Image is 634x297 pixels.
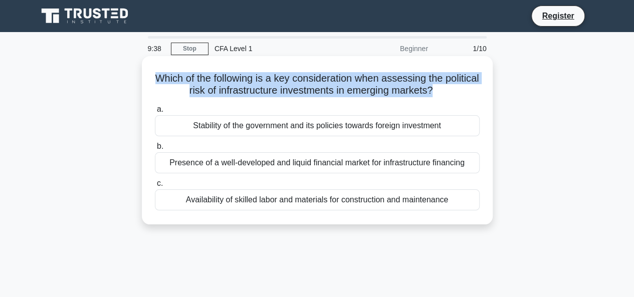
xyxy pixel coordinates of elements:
div: Availability of skilled labor and materials for construction and maintenance [155,189,480,210]
div: Beginner [346,39,434,59]
div: Stability of the government and its policies towards foreign investment [155,115,480,136]
a: Register [536,10,580,22]
a: Stop [171,43,208,55]
h5: Which of the following is a key consideration when assessing the political risk of infrastructure... [154,72,481,97]
div: CFA Level 1 [208,39,346,59]
span: a. [157,105,163,113]
div: Presence of a well-developed and liquid financial market for infrastructure financing [155,152,480,173]
span: b. [157,142,163,150]
span: c. [157,179,163,187]
div: 1/10 [434,39,493,59]
div: 9:38 [142,39,171,59]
